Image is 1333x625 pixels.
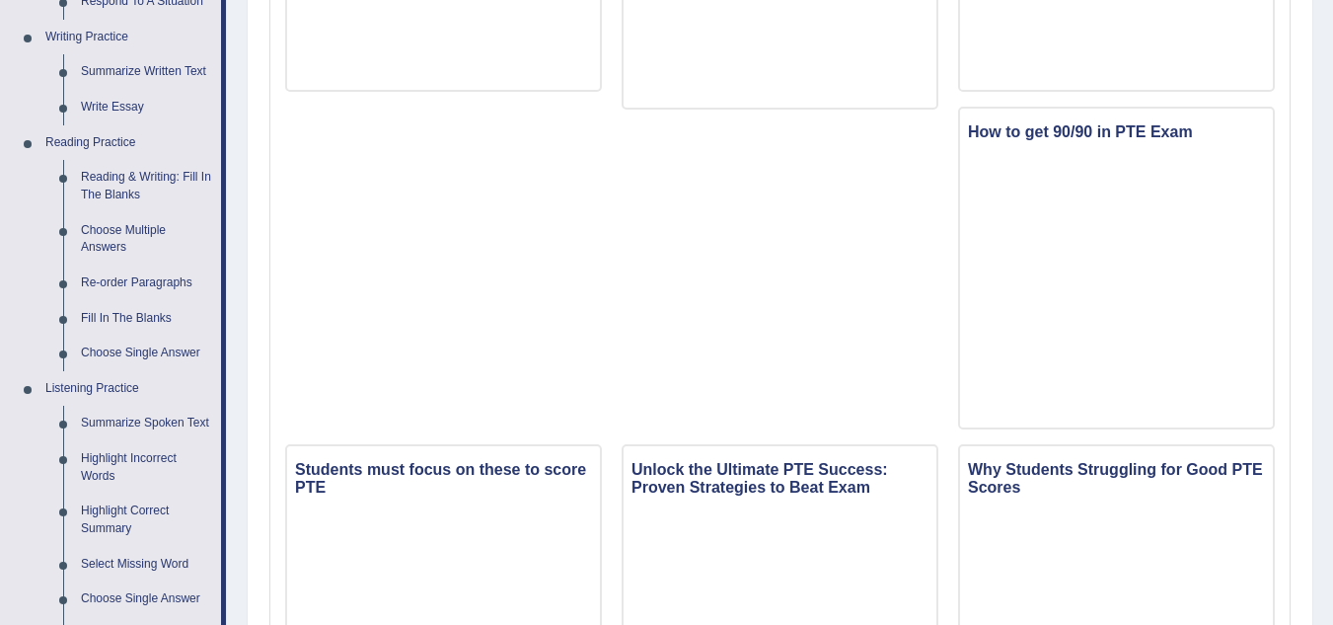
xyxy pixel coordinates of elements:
[37,125,221,161] a: Reading Practice
[37,371,221,407] a: Listening Practice
[72,494,221,546] a: Highlight Correct Summary
[72,547,221,583] a: Select Missing Word
[72,266,221,301] a: Re-order Paragraphs
[960,118,1273,146] h3: How to get 90/90 in PTE Exam
[72,90,221,125] a: Write Essay
[72,336,221,371] a: Choose Single Answer
[72,582,221,617] a: Choose Single Answer
[72,160,221,212] a: Reading & Writing: Fill In The Blanks
[72,406,221,441] a: Summarize Spoken Text
[72,54,221,90] a: Summarize Written Text
[72,441,221,494] a: Highlight Incorrect Words
[624,456,936,501] h3: Unlock the Ultimate PTE Success: Proven Strategies to Beat Exam
[287,456,600,501] h3: Students must focus on these to score PTE
[960,456,1273,501] h3: Why Students Struggling for Good PTE Scores
[37,20,221,55] a: Writing Practice
[72,213,221,266] a: Choose Multiple Answers
[72,301,221,337] a: Fill In The Blanks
